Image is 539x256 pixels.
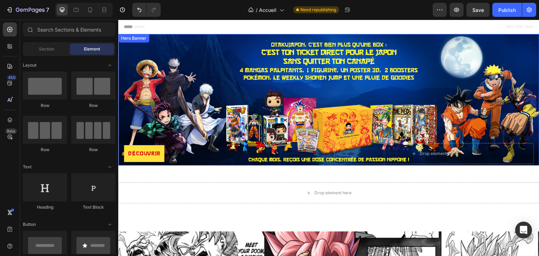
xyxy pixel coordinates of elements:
[71,204,115,210] div: Text Block
[472,7,484,13] span: Save
[5,128,17,134] div: Beta
[23,22,115,36] input: Search Sections & Elements
[23,204,67,210] div: Heading
[104,60,115,71] span: Toggle open
[39,46,54,52] span: Section
[23,221,36,228] span: Button
[71,147,115,153] div: Row
[84,46,100,52] span: Element
[256,6,258,14] span: /
[23,147,67,153] div: Row
[301,131,339,137] div: Drop element here
[104,219,115,230] span: Toggle open
[104,161,115,173] span: Toggle open
[1,15,29,22] div: Hero Banner
[132,3,161,17] div: Undo/Redo
[7,75,17,80] div: 450
[46,6,49,14] p: 7
[118,20,539,256] iframe: Design area
[71,102,115,109] div: Row
[300,7,336,13] span: Need republishing
[23,102,67,109] div: Row
[3,3,52,17] button: 7
[23,164,32,170] span: Text
[498,6,516,14] div: Publish
[515,222,532,238] div: Open Intercom Messenger
[196,170,233,176] div: Drop element here
[259,6,277,14] span: Accueil
[492,3,522,17] button: Publish
[23,62,36,68] span: Layout
[466,3,490,17] button: Save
